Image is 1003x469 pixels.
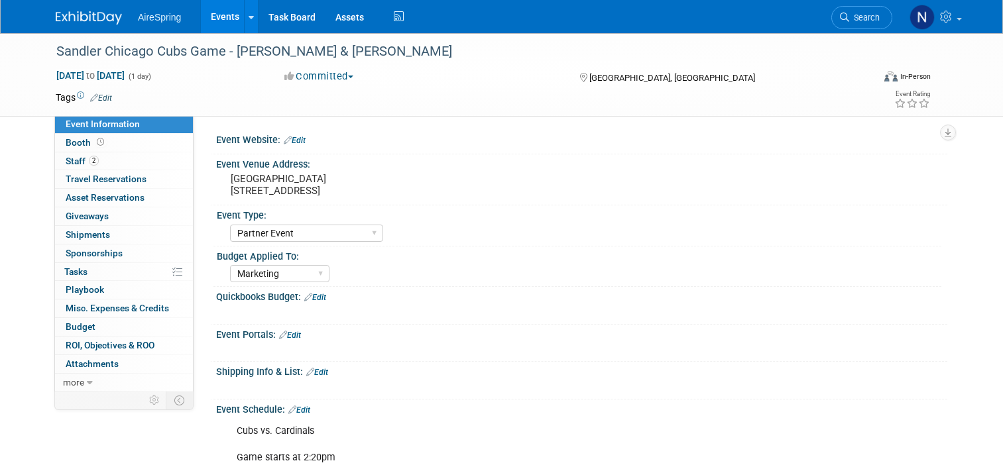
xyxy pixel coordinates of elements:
td: Toggle Event Tabs [166,391,194,409]
a: Staff2 [55,152,193,170]
span: AireSpring [138,12,181,23]
div: Event Schedule: [216,399,947,417]
span: Travel Reservations [66,174,147,184]
a: Giveaways [55,207,193,225]
a: Edit [90,93,112,103]
span: Tasks [64,266,88,277]
a: Tasks [55,263,193,281]
span: Asset Reservations [66,192,145,203]
a: Sponsorships [55,244,193,262]
span: Sponsorships [66,248,123,258]
td: Personalize Event Tab Strip [143,391,166,409]
span: [GEOGRAPHIC_DATA], [GEOGRAPHIC_DATA] [589,73,755,83]
span: Event Information [66,119,140,129]
span: Booth not reserved yet [94,137,107,147]
span: Misc. Expenses & Credits [66,303,169,313]
div: Shipping Info & List: [216,362,947,379]
a: Edit [288,405,310,415]
div: Event Venue Address: [216,154,947,171]
span: Search [849,13,880,23]
a: ROI, Objectives & ROO [55,337,193,354]
span: (1 day) [127,72,151,81]
div: Event Type: [217,205,941,222]
span: [DATE] [DATE] [56,70,125,81]
img: ExhibitDay [56,11,122,25]
img: Format-Inperson.png [884,71,898,81]
img: Natalie Pyron [910,5,935,30]
a: more [55,374,193,391]
span: Staff [66,156,99,166]
span: ROI, Objectives & ROO [66,340,154,350]
span: Shipments [66,229,110,240]
span: more [63,377,84,388]
div: In-Person [900,72,931,81]
span: Booth [66,137,107,148]
span: Giveaways [66,211,109,221]
a: Booth [55,134,193,152]
div: Event Portals: [216,325,947,342]
span: 2 [89,156,99,166]
a: Budget [55,318,193,336]
div: Budget Applied To: [217,246,941,263]
a: Event Information [55,115,193,133]
a: Misc. Expenses & Credits [55,299,193,317]
div: Event Rating [894,91,930,97]
div: Event Format [801,69,931,89]
a: Shipments [55,226,193,244]
div: Quickbooks Budget: [216,287,947,304]
a: Playbook [55,281,193,299]
pre: [GEOGRAPHIC_DATA] [STREET_ADDRESS] [231,173,506,197]
div: Sandler Chicago Cubs Game - [PERSON_NAME] & [PERSON_NAME] [52,40,856,64]
span: Attachments [66,358,119,369]
a: Edit [279,331,301,340]
span: Playbook [66,284,104,295]
a: Edit [284,136,306,145]
span: to [84,70,97,81]
td: Tags [56,91,112,104]
a: Travel Reservations [55,170,193,188]
div: Event Website: [216,130,947,147]
a: Asset Reservations [55,189,193,207]
a: Edit [304,293,326,302]
button: Committed [280,70,359,83]
a: Edit [306,368,328,377]
a: Attachments [55,355,193,373]
a: Search [831,6,892,29]
span: Budget [66,321,95,332]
